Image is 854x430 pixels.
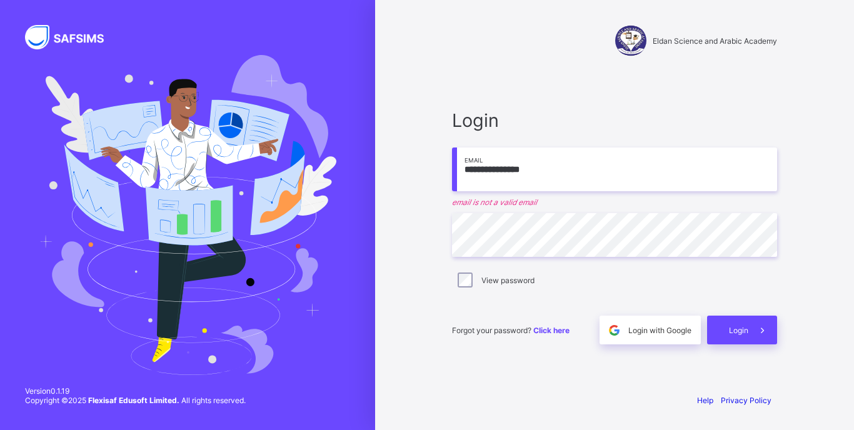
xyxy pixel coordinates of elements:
[729,326,748,335] span: Login
[452,326,570,335] span: Forgot your password?
[628,326,691,335] span: Login with Google
[697,396,713,405] a: Help
[25,396,246,405] span: Copyright © 2025 All rights reserved.
[481,276,535,285] label: View password
[25,386,246,396] span: Version 0.1.19
[607,323,621,337] img: google.396cfc9801f0270233282035f929180a.svg
[721,396,771,405] a: Privacy Policy
[452,109,777,131] span: Login
[452,197,777,207] em: email is not a valid email
[39,55,336,375] img: Hero Image
[533,326,570,335] a: Click here
[25,25,119,49] img: SAFSIMS Logo
[88,396,179,405] strong: Flexisaf Edusoft Limited.
[653,36,777,46] span: Eldan Science and Arabic Academy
